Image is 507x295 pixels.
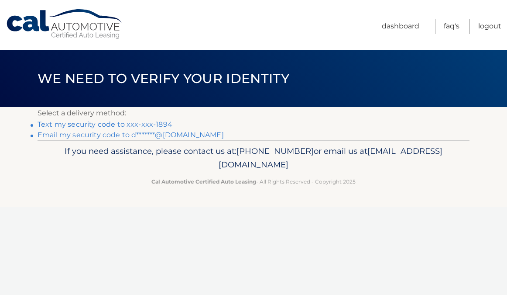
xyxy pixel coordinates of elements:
p: Select a delivery method: [38,107,469,119]
span: We need to verify your identity [38,70,289,87]
a: FAQ's [444,19,459,34]
a: Text my security code to xxx-xxx-1894 [38,120,172,128]
a: Logout [478,19,501,34]
strong: Cal Automotive Certified Auto Leasing [151,178,256,185]
a: Dashboard [382,19,419,34]
p: If you need assistance, please contact us at: or email us at [43,144,464,172]
span: [PHONE_NUMBER] [236,146,314,156]
a: Cal Automotive [6,9,123,40]
p: - All Rights Reserved - Copyright 2025 [43,177,464,186]
a: Email my security code to d*******@[DOMAIN_NAME] [38,131,224,139]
